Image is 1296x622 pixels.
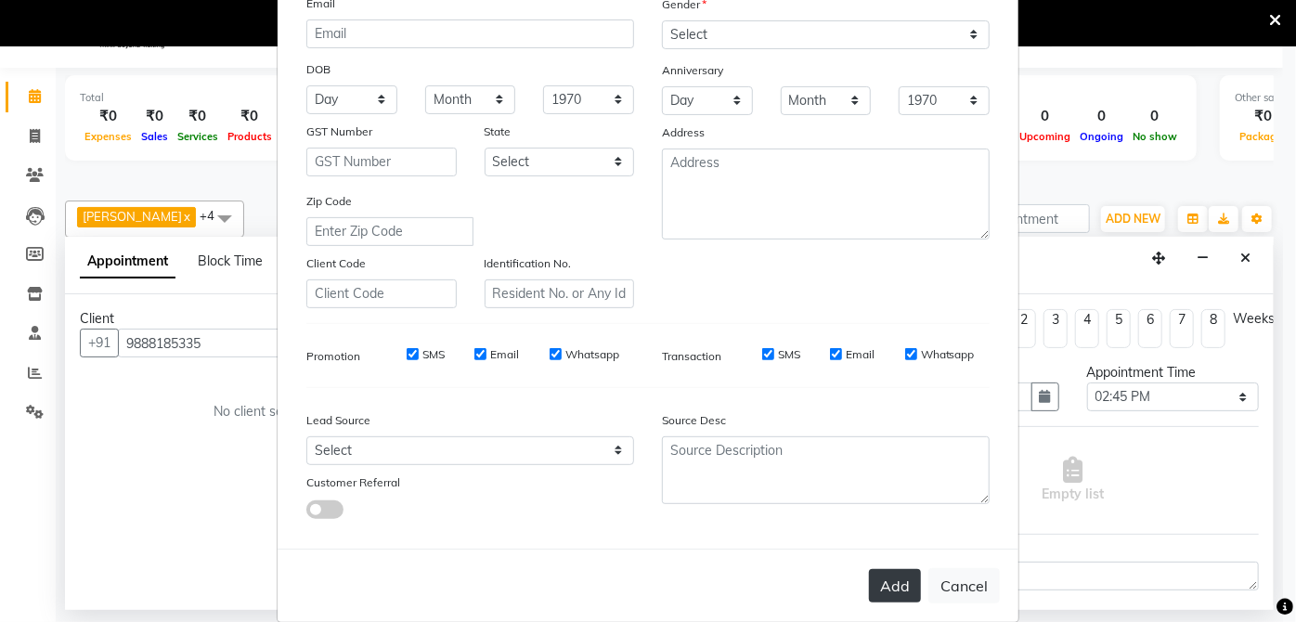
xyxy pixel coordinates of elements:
label: Whatsapp [921,346,975,363]
button: Cancel [928,568,1000,603]
label: Email [490,346,519,363]
label: Lead Source [306,412,370,429]
label: SMS [778,346,800,363]
label: Customer Referral [306,474,400,491]
label: Address [662,124,705,141]
button: Add [869,569,921,603]
label: Email [846,346,875,363]
label: SMS [422,346,445,363]
input: GST Number [306,148,457,176]
label: Identification No. [485,255,572,272]
label: Promotion [306,348,360,365]
label: Zip Code [306,193,352,210]
label: Client Code [306,255,366,272]
label: Anniversary [662,62,723,79]
label: DOB [306,61,330,78]
input: Client Code [306,279,457,308]
label: GST Number [306,123,372,140]
input: Resident No. or Any Id [485,279,635,308]
input: Email [306,19,634,48]
label: Source Desc [662,412,726,429]
label: Transaction [662,348,721,365]
input: Enter Zip Code [306,217,473,246]
label: Whatsapp [565,346,619,363]
label: State [485,123,512,140]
